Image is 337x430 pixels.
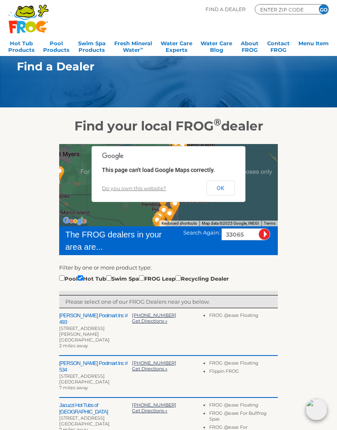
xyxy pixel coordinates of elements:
p: Find A Dealer [205,4,246,14]
li: FROG @ease Floating [209,360,278,368]
a: ContactFROG [267,37,290,54]
li: FROG @ease For Bullfrog Spas [209,410,278,424]
a: Swim SpaProducts [78,37,106,54]
div: [STREET_ADDRESS] [59,415,132,421]
div: Pinch-A-Penny #043 - 38 miles away. [147,205,172,233]
div: Pinch-A-Penny #202 - 90 miles away. [47,159,72,188]
h2: Jacuzzi Hot Tubs of [GEOGRAPHIC_DATA] [59,402,132,415]
a: PoolProducts [43,37,69,54]
a: Open this area in Google Maps (opens a new window) [61,216,88,226]
input: GO [319,5,328,14]
img: openIcon [306,399,327,420]
a: Terms (opens in new tab) [264,221,275,225]
div: Pinch-a-Penny #206 - 47 miles away. [148,216,174,245]
div: [STREET_ADDRESS][PERSON_NAME] [59,325,132,337]
li: Flippin FROG [209,368,278,377]
span: This page can't load Google Maps correctly. [102,167,215,173]
a: Water CareBlog [201,37,232,54]
div: [GEOGRAPHIC_DATA] [59,421,132,427]
button: OK [206,181,235,195]
input: Zip Code Form [259,6,309,13]
a: [PHONE_NUMBER] [132,360,176,366]
img: Google [61,216,88,226]
a: Do you own this website? [102,185,166,191]
a: AboutFROG [241,37,259,54]
div: [GEOGRAPHIC_DATA] [59,379,132,385]
div: Pinch-A-Penny #041 - 44 miles away. [150,212,175,241]
li: FROG @ease Floating [209,402,278,410]
div: Pinch-A-Penny #036 - 25 miles away. [164,130,189,159]
div: Leslie's Poolmart Inc # 689 - 98 miles away. [38,143,63,172]
a: Get Directions » [132,366,167,372]
label: Filter by one or more product type: [59,263,152,272]
input: Submit [259,228,270,240]
a: Get Directions » [132,318,167,324]
button: Keyboard shortcuts [162,221,197,226]
h1: Find a Dealer [17,60,300,73]
div: Poolosophy LLC - 98 miles away. [39,141,64,170]
span: 7 miles away [59,385,88,390]
div: Pinch-A-Penny #161 - 35 miles away. [157,202,182,230]
span: Search Again: [183,229,220,236]
div: Pool Hot Tub Swim Spa FROG Leap Recycling Dealer [59,274,229,283]
a: Fresh MineralWater∞ [114,37,152,54]
a: [PHONE_NUMBER] [132,312,176,318]
div: The Recreational Warehouse - Naples - 94 miles away. [43,170,68,199]
a: Get Directions » [132,408,167,414]
h2: [PERSON_NAME] Poolmart Inc # 534 [59,360,132,373]
h2: Find your local FROG dealer [5,118,332,134]
span: Map data ©2025 Google, INEGI [202,221,259,225]
span: 2 miles away [59,343,88,349]
sup: ® [214,116,221,128]
h2: [PERSON_NAME] Poolmart Inc # 493 [59,312,132,325]
li: FROG @ease Floating [209,312,278,321]
p: Please select one of our FROG Dealers near you below. [65,298,272,306]
a: Water CareExperts [161,37,192,54]
sup: ∞ [140,46,143,51]
div: Leslie's Poolmart Inc # 546 - 41 miles away. [145,208,170,237]
div: [STREET_ADDRESS] [59,373,132,379]
div: [GEOGRAPHIC_DATA] [59,337,132,343]
a: Hot TubProducts [8,37,35,54]
div: All Florida Pool & Spa Center - 27 miles away. [162,192,188,221]
a: [PHONE_NUMBER] [132,402,176,408]
div: The FROG dealers in your area are... [65,228,171,253]
a: Menu Item [298,37,329,54]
